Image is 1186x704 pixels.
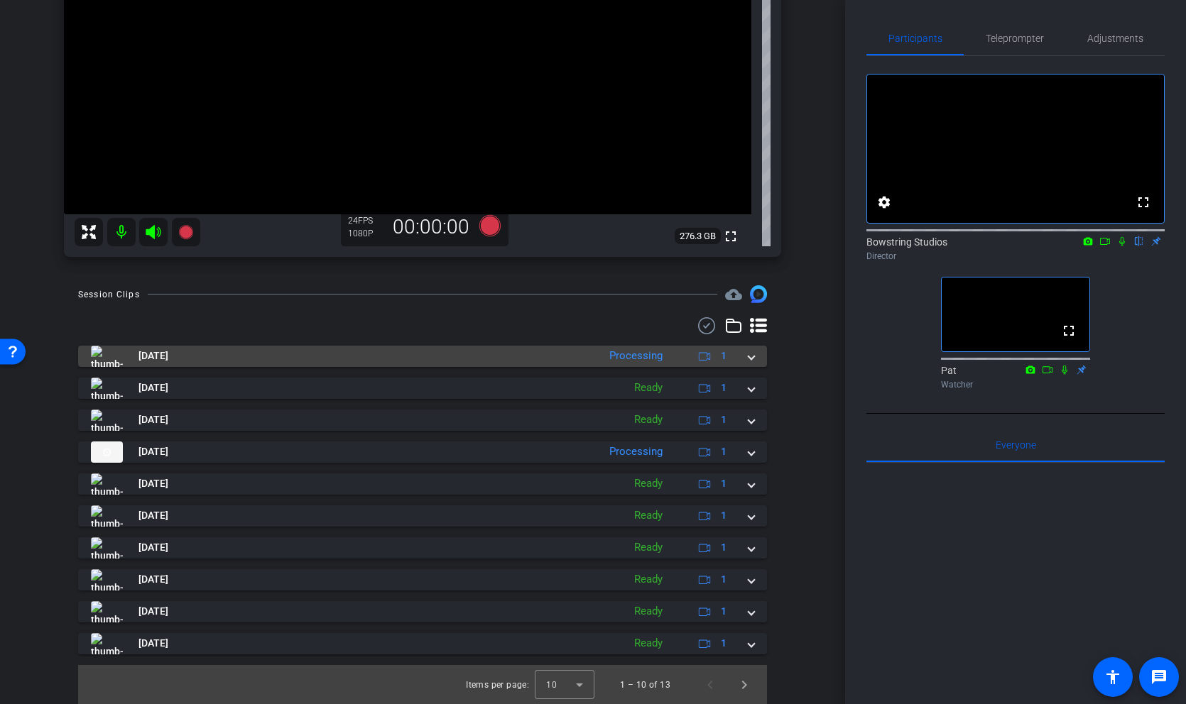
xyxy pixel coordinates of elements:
[91,537,123,559] img: thumb-nail
[138,348,168,363] span: [DATE]
[138,476,168,491] span: [DATE]
[620,678,670,692] div: 1 – 10 of 13
[722,228,739,245] mat-icon: fullscreen
[91,569,123,590] img: thumb-nail
[627,475,670,492] div: Ready
[627,380,670,396] div: Ready
[721,476,727,491] span: 1
[91,633,123,654] img: thumb-nail
[138,604,168,619] span: [DATE]
[1131,234,1148,247] mat-icon: flip
[466,678,529,692] div: Items per page:
[1104,669,1121,686] mat-icon: accessibility
[91,346,123,367] img: thumb-nail
[986,33,1044,43] span: Teleprompter
[91,441,123,463] img: thumb-nail
[91,601,123,622] img: thumb-nail
[138,540,168,555] span: [DATE]
[725,286,742,303] span: Destinations for your clips
[675,228,721,245] span: 276.3 GB
[383,215,479,239] div: 00:00:00
[78,473,767,495] mat-expansion-panel-header: thumb-nail[DATE]Ready1
[138,508,168,523] span: [DATE]
[721,412,727,427] span: 1
[888,33,942,43] span: Participants
[1087,33,1143,43] span: Adjustments
[348,228,383,239] div: 1080P
[348,215,383,226] div: 24
[627,635,670,651] div: Ready
[602,348,670,364] div: Processing
[721,540,727,555] span: 1
[750,285,767,302] img: Session clips
[725,286,742,303] mat-icon: cloud_upload
[138,412,168,427] span: [DATE]
[996,440,1036,450] span: Everyone
[627,539,670,556] div: Ready
[721,444,727,459] span: 1
[78,569,767,590] mat-expansion-panel-header: thumb-nail[DATE]Ready1
[866,235,1165,263] div: Bowstring Studios
[721,572,727,587] span: 1
[78,633,767,654] mat-expansion-panel-header: thumb-nail[DATE]Ready1
[138,444,168,459] span: [DATE]
[358,216,373,226] span: FPS
[78,601,767,622] mat-expansion-panel-header: thumb-nail[DATE]Ready1
[721,636,727,651] span: 1
[1150,669,1168,686] mat-icon: message
[721,348,727,363] span: 1
[727,668,761,702] button: Next page
[91,505,123,527] img: thumb-nail
[91,378,123,399] img: thumb-nail
[78,537,767,559] mat-expansion-panel-header: thumb-nail[DATE]Ready1
[627,507,670,524] div: Ready
[138,636,168,651] span: [DATE]
[941,363,1090,391] div: Pat
[721,604,727,619] span: 1
[78,287,140,302] div: Session Clips
[91,473,123,495] img: thumb-nail
[91,409,123,431] img: thumb-nail
[627,571,670,588] div: Ready
[627,412,670,428] div: Ready
[78,346,767,367] mat-expansion-panel-header: thumb-nail[DATE]Processing1
[941,378,1090,391] div: Watcher
[1135,194,1152,211] mat-icon: fullscreen
[78,409,767,431] mat-expansion-panel-header: thumb-nail[DATE]Ready1
[602,444,670,460] div: Processing
[876,194,893,211] mat-icon: settings
[627,603,670,620] div: Ready
[138,572,168,587] span: [DATE]
[693,668,727,702] button: Previous page
[1060,322,1077,339] mat-icon: fullscreen
[138,380,168,395] span: [DATE]
[721,508,727,523] span: 1
[78,378,767,399] mat-expansion-panel-header: thumb-nail[DATE]Ready1
[78,441,767,463] mat-expansion-panel-header: thumb-nail[DATE]Processing1
[78,505,767,527] mat-expansion-panel-header: thumb-nail[DATE]Ready1
[866,250,1165,263] div: Director
[721,380,727,395] span: 1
